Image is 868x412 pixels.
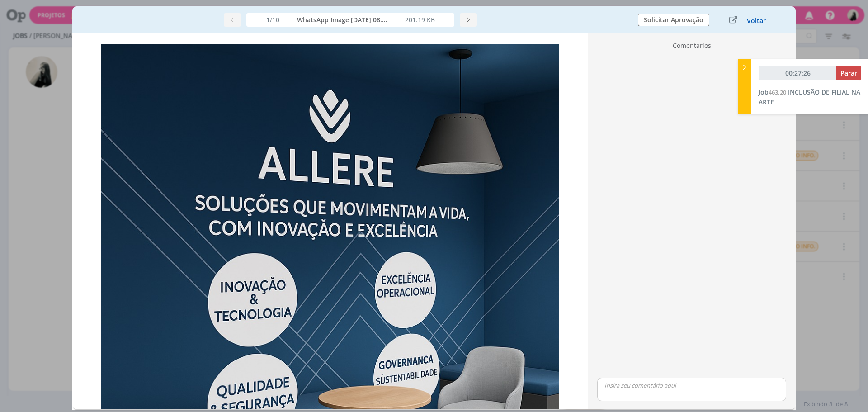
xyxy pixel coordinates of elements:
[759,88,860,106] a: Job463.20INCLUSÃO DE FILIAL NA ARTE
[759,88,860,106] span: INCLUSÃO DE FILIAL NA ARTE
[594,41,790,54] div: Comentários
[769,88,786,96] span: 463.20
[836,66,861,80] button: Parar
[72,6,796,410] div: dialog
[840,69,857,77] span: Parar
